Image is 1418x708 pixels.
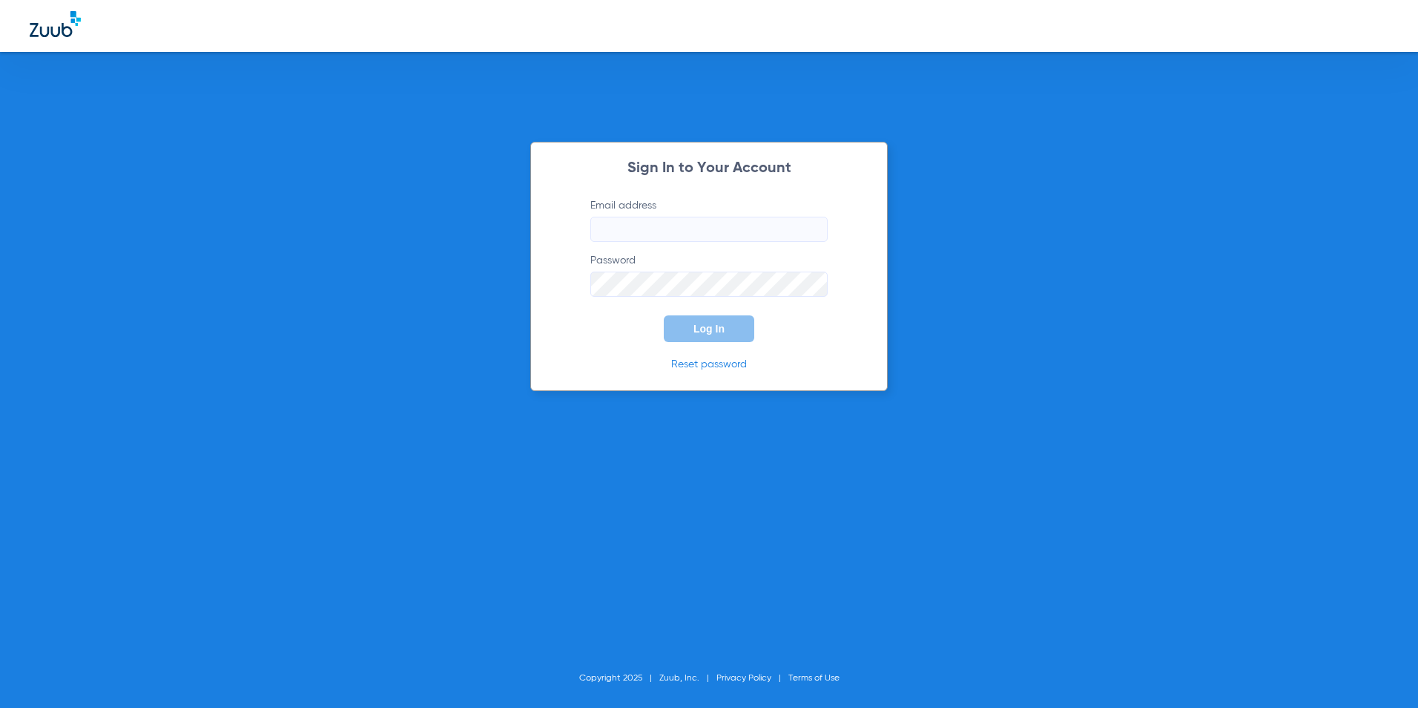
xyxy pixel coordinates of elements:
label: Email address [590,198,828,242]
h2: Sign In to Your Account [568,161,850,176]
li: Zuub, Inc. [659,671,716,686]
label: Password [590,253,828,297]
li: Copyright 2025 [579,671,659,686]
a: Privacy Policy [716,674,771,683]
span: Log In [693,323,725,335]
a: Terms of Use [788,674,840,683]
button: Log In [664,315,754,342]
img: Zuub Logo [30,11,81,37]
input: Password [590,272,828,297]
iframe: Chat Widget [1344,637,1418,708]
input: Email address [590,217,828,242]
a: Reset password [671,359,747,370]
